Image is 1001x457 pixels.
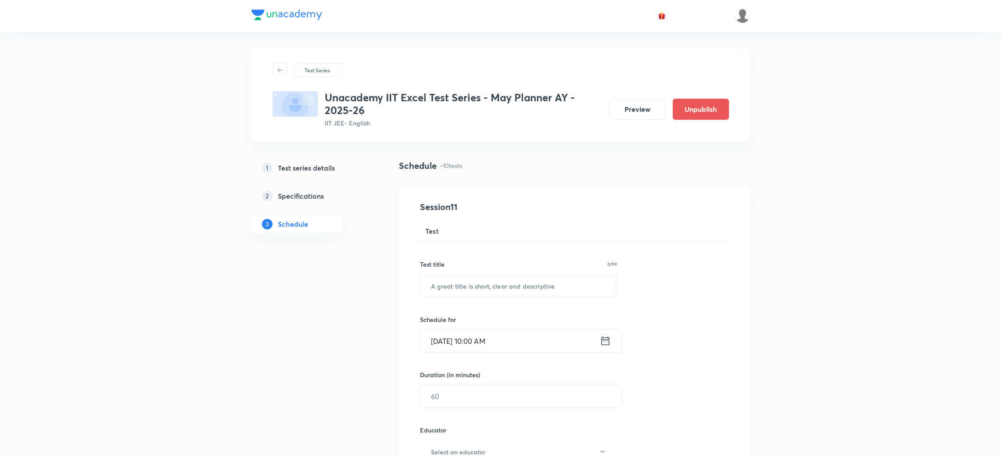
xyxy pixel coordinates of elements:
a: 2Specifications [251,187,371,205]
p: • 10 tests [440,161,462,170]
h3: Unacademy IIT Excel Test Series - May Planner AY - 2025-26 [325,91,603,117]
p: 3 [262,219,273,229]
h6: Select an educator [431,447,485,457]
button: Preview [610,99,666,120]
button: Unpublish [673,99,729,120]
h4: Schedule [399,159,437,172]
img: Suresh [735,8,750,23]
input: 60 [420,385,621,407]
h5: Specifications [278,191,324,201]
img: avatar [658,12,666,20]
button: avatar [655,9,669,23]
h6: Test title [420,260,445,269]
h6: Schedule for [420,315,617,324]
a: 1Test series details [251,159,371,177]
p: 1 [262,163,273,173]
p: 2 [262,191,273,201]
a: Company Logo [251,10,322,22]
img: Company Logo [251,10,322,20]
h6: Duration (in minutes) [420,370,480,379]
h6: Educator [420,425,617,435]
p: Test Series [305,66,330,74]
input: A great title is short, clear and descriptive [420,275,617,297]
h5: Test series details [278,163,335,173]
img: fallback-thumbnail.png [273,91,318,117]
p: IIT JEE • English [325,118,603,128]
p: 0/99 [607,262,617,266]
h5: Schedule [278,219,308,229]
span: Test [425,226,439,236]
h4: Session 11 [420,200,580,214]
